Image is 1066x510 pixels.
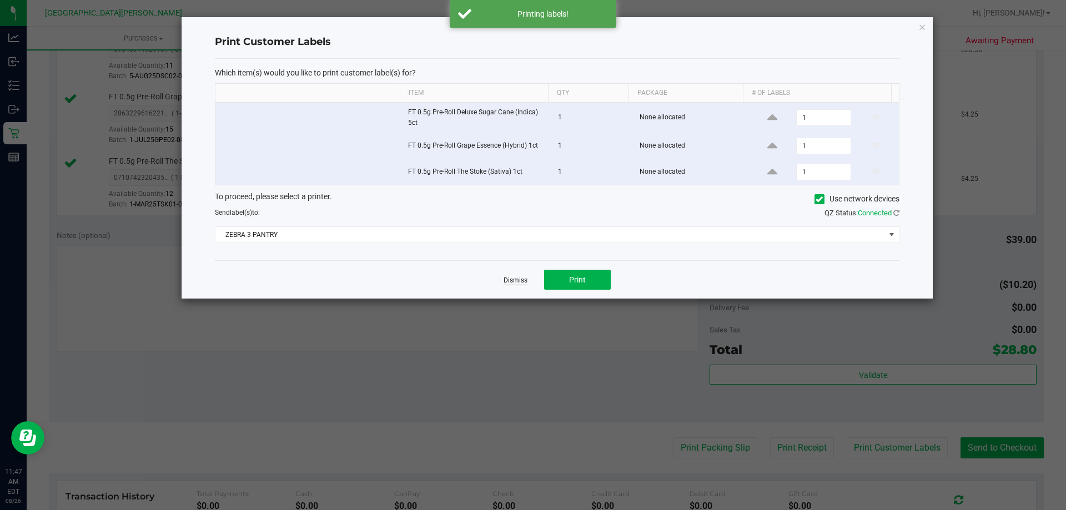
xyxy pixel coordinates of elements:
div: Printing labels! [477,8,608,19]
iframe: Resource center [11,421,44,455]
h4: Print Customer Labels [215,35,899,49]
span: ZEBRA-3-PANTRY [215,227,885,243]
td: None allocated [633,133,749,159]
td: None allocated [633,159,749,185]
td: FT 0.5g Pre-Roll The Stoke (Sativa) 1ct [401,159,551,185]
span: Print [569,275,586,284]
label: Use network devices [814,193,899,205]
td: 1 [551,133,633,159]
button: Print [544,270,611,290]
th: Item [400,84,548,103]
p: Which item(s) would you like to print customer label(s) for? [215,68,899,78]
a: Dismiss [504,276,527,285]
th: # of labels [743,84,891,103]
td: None allocated [633,103,749,133]
th: Qty [548,84,628,103]
td: FT 0.5g Pre-Roll Grape Essence (Hybrid) 1ct [401,133,551,159]
th: Package [628,84,743,103]
span: label(s) [230,209,252,216]
td: 1 [551,159,633,185]
span: Send to: [215,209,260,216]
div: To proceed, please select a printer. [207,191,908,208]
td: 1 [551,103,633,133]
td: FT 0.5g Pre-Roll Deluxe Sugar Cane (Indica) 5ct [401,103,551,133]
span: Connected [858,209,892,217]
span: QZ Status: [824,209,899,217]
